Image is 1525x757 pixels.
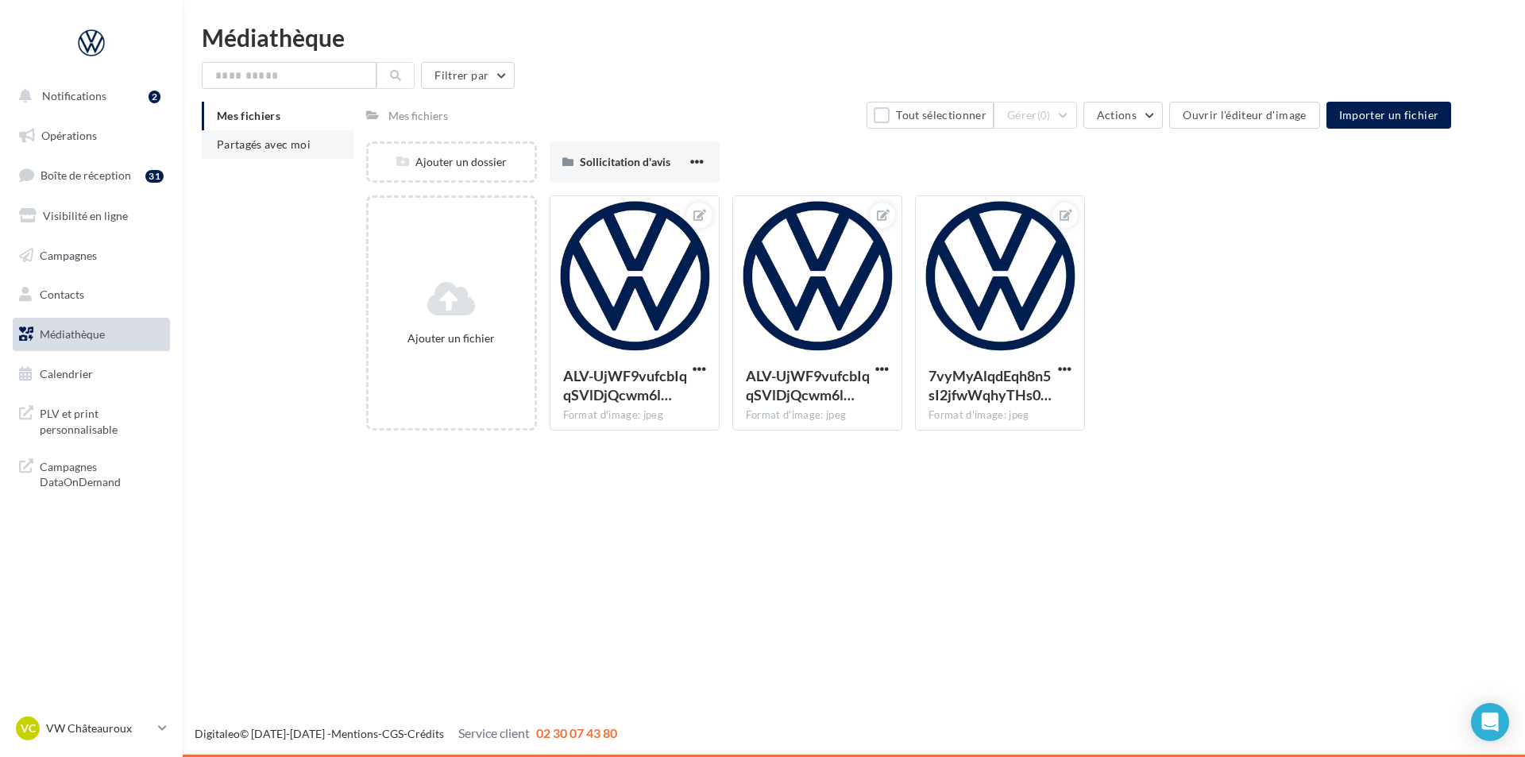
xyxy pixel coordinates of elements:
[202,25,1506,49] div: Médiathèque
[10,79,167,113] button: Notifications 2
[746,408,889,423] div: Format d'image: jpeg
[929,367,1052,404] span: 7vyMyAlqdEqh8n5sI2jfwWqhyTHs05Ic-lyIXzZ0UiVe495fljlDJ057z2QnEk22NjB6lo05VeV7mxL4RA=s0
[40,248,97,261] span: Campagnes
[10,199,173,233] a: Visibilité en ligne
[40,403,164,437] span: PLV et print personnalisable
[149,91,160,103] div: 2
[929,408,1071,423] div: Format d'image: jpeg
[145,170,164,183] div: 31
[10,119,173,153] a: Opérations
[536,725,617,740] span: 02 30 07 43 80
[563,367,687,404] span: ALV-UjWF9vufcbIqqSVlDjQcwm6lnkvhrzStOjL46j0ft_U2wuhcRxO5
[563,408,706,423] div: Format d'image: jpeg
[867,102,994,129] button: Tout sélectionner
[746,367,870,404] span: ALV-UjWF9vufcbIqqSVlDjQcwm6lnkvhrzStOjL46j0ft_U2wuhcRxO5
[580,155,670,168] span: Sollicitation d'avis
[421,62,515,89] button: Filtrer par
[1471,703,1509,741] div: Open Intercom Messenger
[10,239,173,272] a: Campagnes
[407,727,444,740] a: Crédits
[217,137,311,151] span: Partagés avec moi
[10,357,173,391] a: Calendrier
[388,108,448,124] div: Mes fichiers
[382,727,403,740] a: CGS
[458,725,530,740] span: Service client
[21,720,36,736] span: VC
[40,456,164,490] span: Campagnes DataOnDemand
[42,89,106,102] span: Notifications
[1083,102,1163,129] button: Actions
[195,727,240,740] a: Digitaleo
[40,367,93,380] span: Calendrier
[10,450,173,496] a: Campagnes DataOnDemand
[10,396,173,443] a: PLV et print personnalisable
[10,158,173,192] a: Boîte de réception31
[1037,109,1051,122] span: (0)
[10,278,173,311] a: Contacts
[1339,108,1439,122] span: Importer un fichier
[1097,108,1137,122] span: Actions
[40,288,84,301] span: Contacts
[369,154,534,170] div: Ajouter un dossier
[46,720,152,736] p: VW Châteauroux
[375,330,527,346] div: Ajouter un fichier
[41,129,97,142] span: Opérations
[10,318,173,351] a: Médiathèque
[195,727,617,740] span: © [DATE]-[DATE] - - -
[43,209,128,222] span: Visibilité en ligne
[1326,102,1452,129] button: Importer un fichier
[994,102,1077,129] button: Gérer(0)
[13,713,170,743] a: VC VW Châteauroux
[41,168,131,182] span: Boîte de réception
[40,327,105,341] span: Médiathèque
[1169,102,1319,129] button: Ouvrir l'éditeur d'image
[217,109,280,122] span: Mes fichiers
[331,727,378,740] a: Mentions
